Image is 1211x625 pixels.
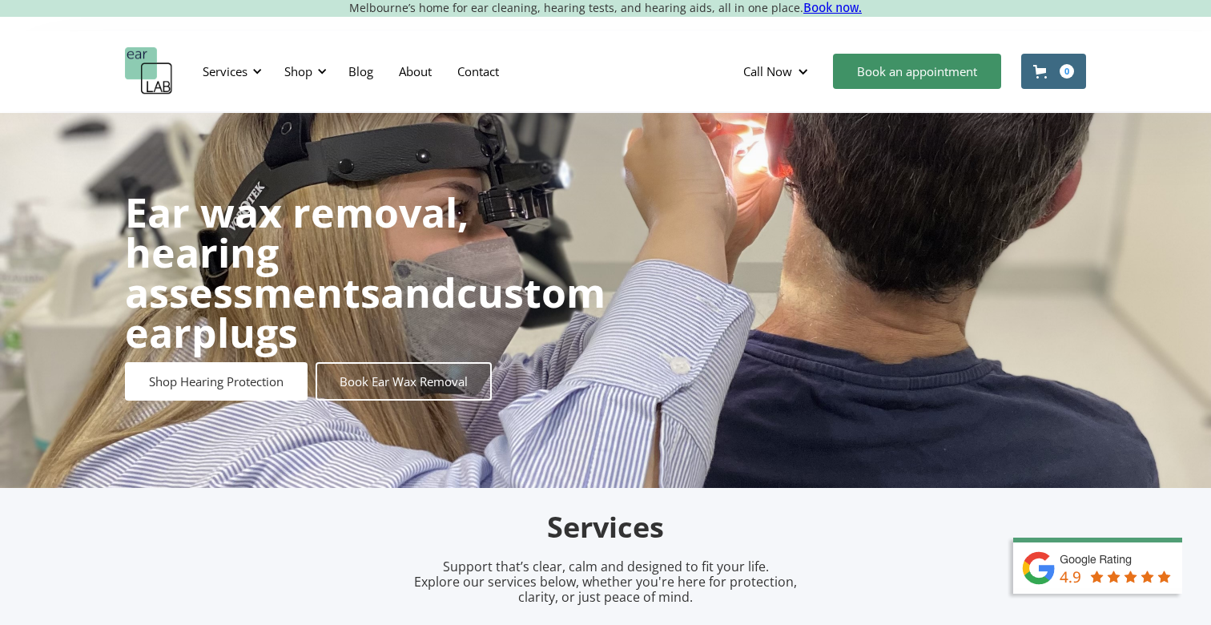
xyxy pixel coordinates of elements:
div: Call Now [743,63,792,79]
div: Services [203,63,247,79]
div: Call Now [730,47,825,95]
div: 0 [1060,64,1074,79]
a: About [386,48,445,95]
div: Services [193,47,267,95]
p: Support that’s clear, calm and designed to fit your life. Explore our services below, whether you... [393,559,818,606]
h2: Services [229,509,982,546]
a: Blog [336,48,386,95]
strong: custom earplugs [125,265,605,360]
a: Book an appointment [833,54,1001,89]
div: Shop [284,63,312,79]
div: Shop [275,47,332,95]
a: Book Ear Wax Removal [316,362,492,401]
h1: and [125,192,605,353]
a: Open cart [1021,54,1086,89]
a: Shop Hearing Protection [125,362,308,401]
strong: Ear wax removal, hearing assessments [125,185,469,320]
a: home [125,47,173,95]
a: Contact [445,48,512,95]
